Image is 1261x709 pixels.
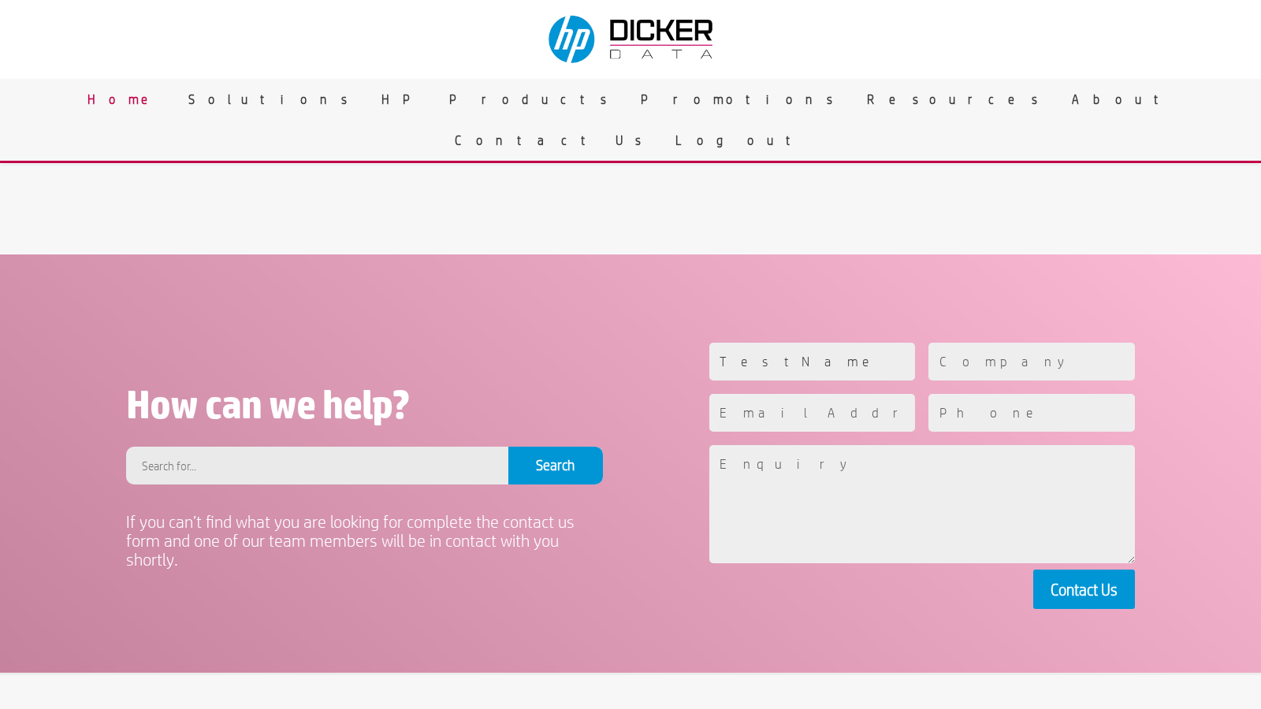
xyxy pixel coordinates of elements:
[928,394,1135,432] input: Phone
[126,447,508,484] input: Search for...
[508,447,603,484] input: Search
[370,79,629,120] a: HP Products
[126,381,409,427] span: How can we help?
[1033,570,1135,609] button: Contact Us
[126,512,575,569] span: If you can’t find what you are looking for complete the contact us form and one of our team membe...
[664,120,818,161] a: Logout
[629,79,855,120] a: Promotions
[855,79,1060,120] a: Resources
[76,79,177,120] a: Home
[443,120,664,161] a: Contact Us
[709,343,916,380] input: Name
[928,343,1135,380] input: Company
[177,79,370,120] a: Solutions
[1060,79,1186,120] a: About
[709,394,916,432] input: Email Address
[539,8,725,71] img: Dicker Data & HP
